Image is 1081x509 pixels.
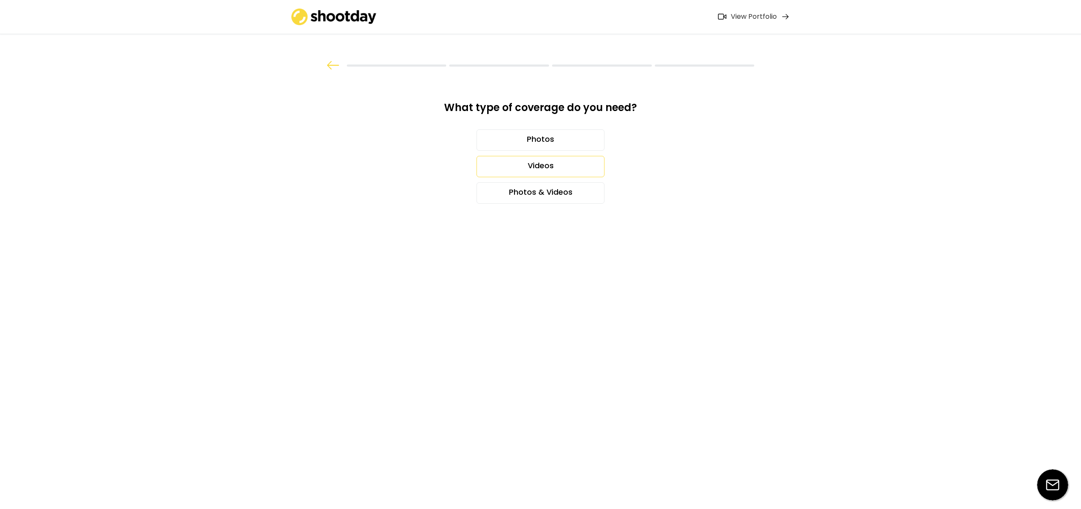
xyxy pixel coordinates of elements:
[1032,460,1070,498] iframe: Webchat Widget
[477,156,604,177] div: Videos
[291,9,377,25] img: shootday_logo.png
[477,129,604,151] div: Photos
[477,182,604,204] div: Photos & Videos
[424,101,657,121] div: What type of coverage do you need?
[327,61,340,70] img: arrow%20back.svg
[718,14,726,20] img: Icon%20feather-video%402x.png
[731,12,777,21] div: View Portfolio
